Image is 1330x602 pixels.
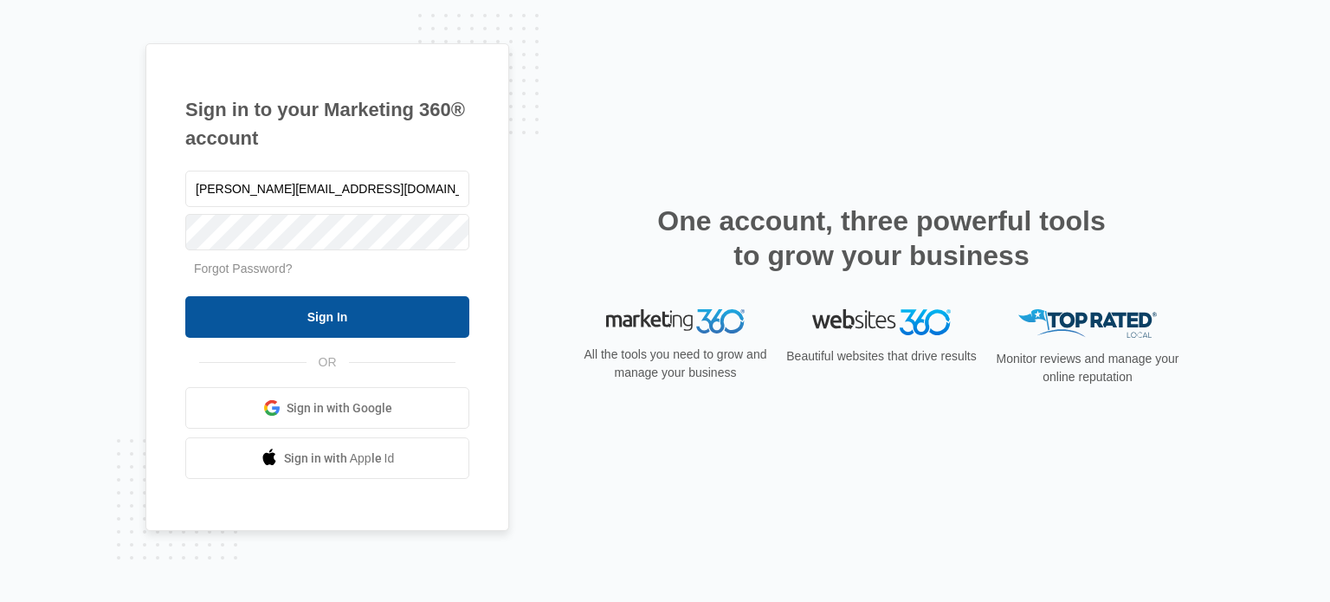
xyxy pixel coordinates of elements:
input: Email [185,171,469,207]
a: Sign in with Apple Id [185,437,469,479]
img: Websites 360 [812,309,951,334]
span: Sign in with Google [287,399,392,418]
h1: Sign in to your Marketing 360® account [185,95,469,152]
img: Marketing 360 [606,309,745,333]
p: All the tools you need to grow and manage your business [578,346,772,382]
input: Sign In [185,296,469,338]
p: Beautiful websites that drive results [784,347,978,366]
a: Forgot Password? [194,262,293,275]
img: Top Rated Local [1018,309,1157,338]
span: OR [307,353,349,372]
a: Sign in with Google [185,387,469,429]
p: Monitor reviews and manage your online reputation [991,350,1185,386]
h2: One account, three powerful tools to grow your business [652,204,1111,273]
span: Sign in with Apple Id [284,450,395,468]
